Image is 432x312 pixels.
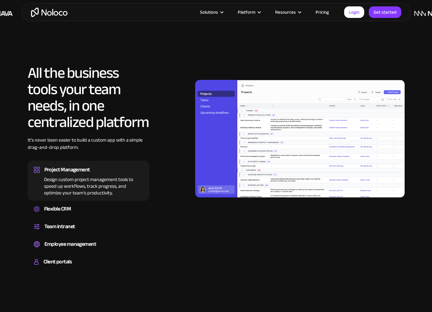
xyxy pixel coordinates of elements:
div: Easily manage employee information, track performance, and handle HR tasks from a single platform. [34,249,143,251]
div: Platform [230,8,268,16]
a: Pricing [308,8,337,16]
a: Get started [369,6,401,18]
div: It’s never been easier to build a custom app with a simple drag-and-drop platform. [28,136,149,160]
div: Create a custom CRM that you can adapt to your business’s needs, centralize your workflows, and m... [34,214,143,215]
div: Set up a central space for your team to collaborate, share information, and stay up to date on co... [34,231,143,233]
div: Platform [238,8,255,16]
div: Resources [268,8,308,16]
div: Client portals [43,257,72,266]
div: Design custom project management tools to speed up workflows, track progress, and optimize your t... [34,174,143,196]
a: Login [344,6,364,18]
div: Project Management [44,165,90,174]
div: Build a secure, fully-branded, and personalized client portal that lets your customers self-serve. [34,266,143,268]
div: Flexible CRM [44,204,71,214]
div: Solutions [200,8,218,16]
div: Resources [275,8,296,16]
div: Team intranet [44,222,75,231]
div: Solutions [192,8,230,16]
a: home [31,8,67,17]
div: Employee management [44,240,96,249]
h2: All the business tools your team needs, in one centralized platform [28,65,149,130]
